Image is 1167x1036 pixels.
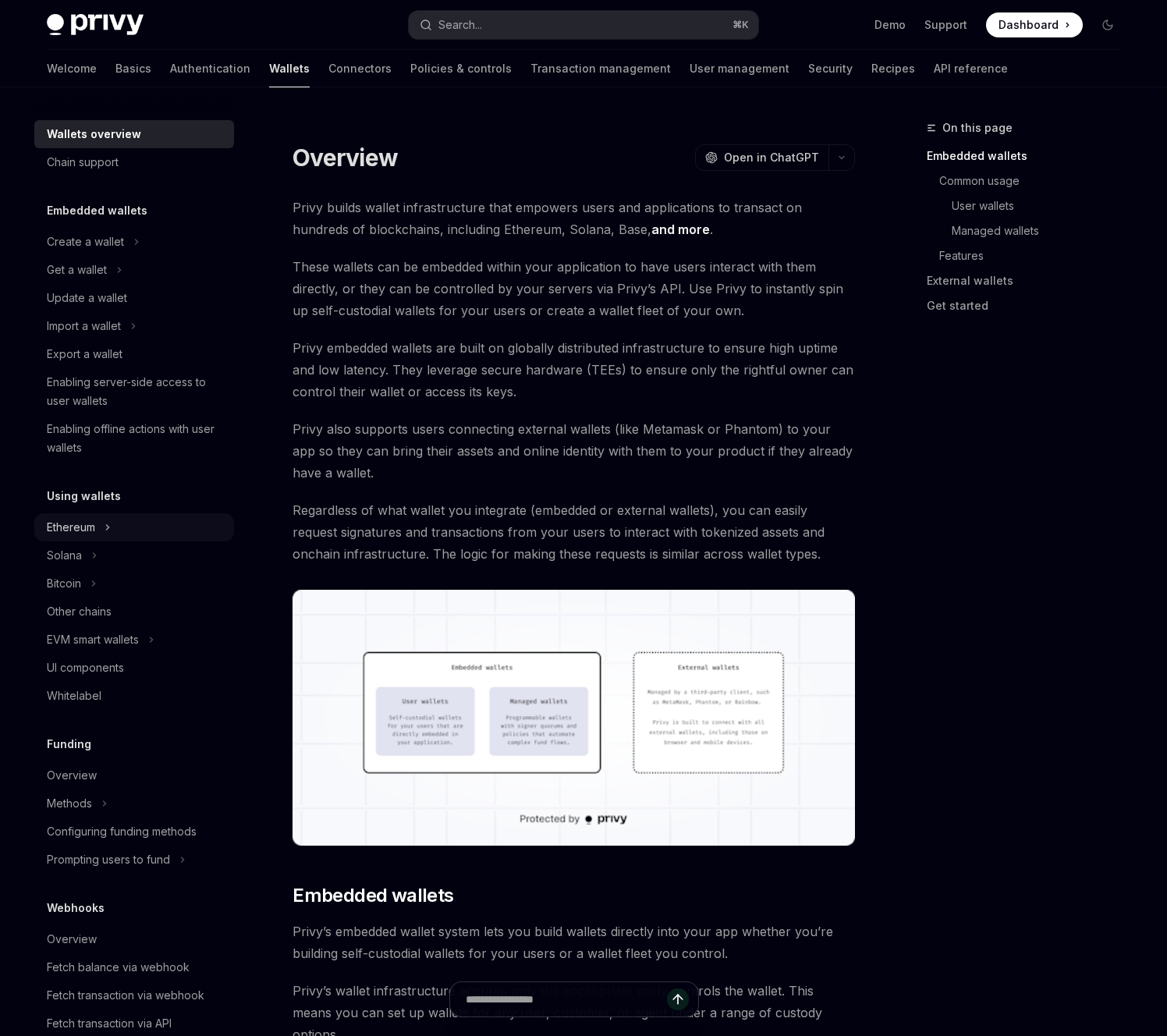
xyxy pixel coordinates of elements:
[47,602,112,621] div: Other chains
[927,169,1133,193] a: Common usage
[927,193,1133,218] a: User wallets
[34,925,234,953] a: Overview
[115,50,151,87] a: Basics
[874,17,906,33] a: Demo
[927,218,1133,243] a: Managed wallets
[34,312,234,340] button: Toggle Import a wallet section
[34,368,234,415] a: Enabling server-side access to user wallets
[808,50,853,87] a: Security
[999,17,1059,33] span: Dashboard
[34,789,234,818] button: Toggle Methods section
[47,794,92,813] div: Methods
[47,630,139,649] div: EVM smart wallets
[34,682,234,710] a: Whitelabel
[293,590,855,846] img: images/walletoverview.png
[934,50,1008,87] a: API reference
[732,19,749,31] span: ⌘ K
[293,418,855,484] span: Privy also supports users connecting external wallets (like Metamask or Phantom) to your app so t...
[667,988,689,1010] button: Send message
[47,658,124,677] div: UI components
[695,144,828,171] button: Open in ChatGPT
[47,201,147,220] h5: Embedded wallets
[47,153,119,172] div: Chain support
[47,125,141,144] div: Wallets overview
[530,50,671,87] a: Transaction management
[47,50,97,87] a: Welcome
[269,50,310,87] a: Wallets
[47,373,225,410] div: Enabling server-side access to user wallets
[47,1014,172,1033] div: Fetch transaction via API
[293,197,855,240] span: Privy builds wallet infrastructure that empowers users and applications to transact on hundreds o...
[466,982,667,1016] input: Ask a question...
[34,415,234,462] a: Enabling offline actions with user wallets
[47,766,97,785] div: Overview
[724,150,819,165] span: Open in ChatGPT
[927,243,1133,268] a: Features
[34,284,234,312] a: Update a wallet
[34,120,234,148] a: Wallets overview
[34,541,234,569] button: Toggle Solana section
[47,850,170,869] div: Prompting users to fund
[942,119,1013,137] span: On this page
[986,12,1083,37] a: Dashboard
[927,293,1133,318] a: Get started
[47,899,105,917] h5: Webhooks
[328,50,392,87] a: Connectors
[927,268,1133,293] a: External wallets
[34,761,234,789] a: Overview
[34,598,234,626] a: Other chains
[34,981,234,1009] a: Fetch transaction via webhook
[47,232,124,251] div: Create a wallet
[410,50,512,87] a: Policies & controls
[690,50,789,87] a: User management
[47,518,95,537] div: Ethereum
[34,846,234,874] button: Toggle Prompting users to fund section
[47,14,144,36] img: dark logo
[34,228,234,256] button: Toggle Create a wallet section
[34,654,234,682] a: UI components
[47,317,121,335] div: Import a wallet
[34,953,234,981] a: Fetch balance via webhook
[924,17,967,33] a: Support
[438,16,482,34] div: Search...
[47,289,127,307] div: Update a wallet
[293,337,855,403] span: Privy embedded wallets are built on globally distributed infrastructure to ensure high uptime and...
[47,261,107,279] div: Get a wallet
[871,50,915,87] a: Recipes
[293,499,855,565] span: Regardless of what wallet you integrate (embedded or external wallets), you can easily request si...
[170,50,250,87] a: Authentication
[47,822,197,841] div: Configuring funding methods
[47,958,190,977] div: Fetch balance via webhook
[34,818,234,846] a: Configuring funding methods
[47,735,91,754] h5: Funding
[34,148,234,176] a: Chain support
[47,546,82,565] div: Solana
[34,513,234,541] button: Toggle Ethereum section
[47,345,122,364] div: Export a wallet
[47,487,121,506] h5: Using wallets
[47,930,97,949] div: Overview
[47,574,81,593] div: Bitcoin
[293,256,855,321] span: These wallets can be embedded within your application to have users interact with them directly, ...
[34,626,234,654] button: Toggle EVM smart wallets section
[293,883,453,908] span: Embedded wallets
[34,340,234,368] a: Export a wallet
[927,144,1133,169] a: Embedded wallets
[651,222,710,238] a: and more
[47,420,225,457] div: Enabling offline actions with user wallets
[409,11,758,39] button: Open search
[34,256,234,284] button: Toggle Get a wallet section
[34,569,234,598] button: Toggle Bitcoin section
[293,144,398,172] h1: Overview
[1095,12,1120,37] button: Toggle dark mode
[47,687,101,705] div: Whitelabel
[293,921,855,964] span: Privy’s embedded wallet system lets you build wallets directly into your app whether you’re build...
[47,986,204,1005] div: Fetch transaction via webhook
